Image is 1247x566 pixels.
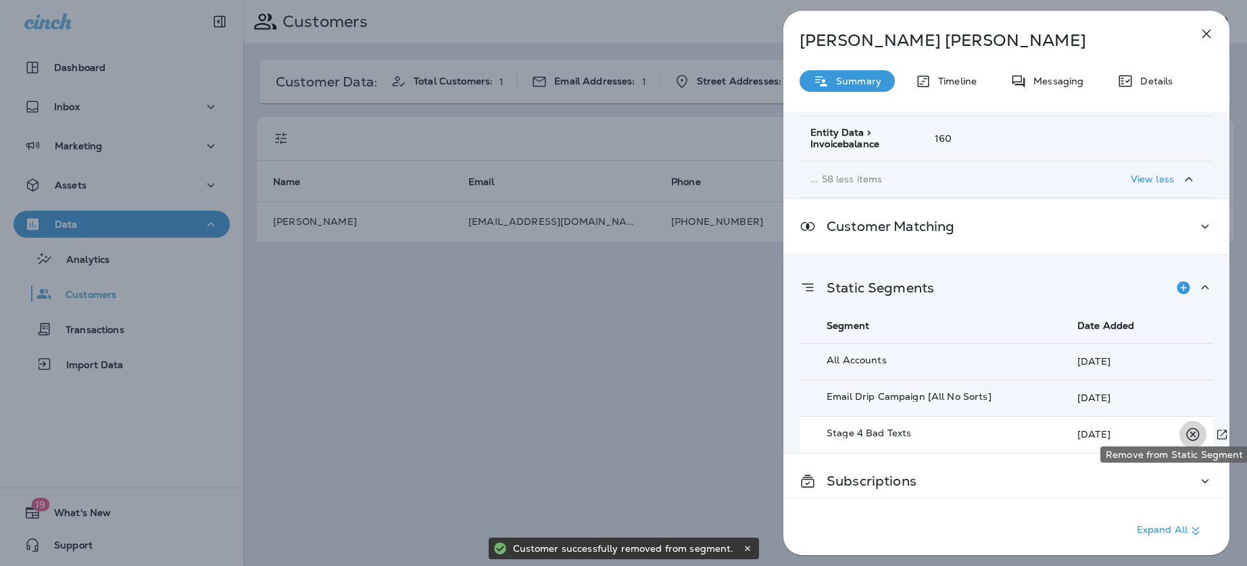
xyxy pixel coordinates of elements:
p: Stage 4 Bad Texts [827,428,1012,438]
p: [PERSON_NAME] [PERSON_NAME] [800,31,1169,50]
p: Static Segments [816,282,934,293]
button: Remove from Static Segment [1179,421,1206,448]
p: Timeline [931,76,977,86]
p: [DATE] [1077,392,1110,403]
button: Add to Static Segment [1170,274,1197,301]
p: Expand All [1137,523,1204,539]
p: All Accounts [827,355,1012,365]
span: 160 [935,132,952,145]
p: Customer Matching [816,221,954,232]
p: [DATE] [1077,356,1110,367]
button: View less [1125,167,1202,192]
p: ... 58 less items [810,174,1074,184]
button: Expand All [1131,519,1209,543]
p: View less [1131,174,1174,184]
p: Summary [829,76,881,86]
div: Customer successfully removed from segment. [513,538,740,559]
span: Date Added [1077,319,1134,332]
span: Entity Data > Invoicebalance [810,127,913,150]
span: Segment [827,319,869,332]
p: Subscriptions [816,475,916,486]
p: Messaging [1027,76,1083,86]
p: Details [1133,76,1173,86]
p: Email Drip Campaign [All No Sorts] [827,391,1012,402]
p: [DATE] [1077,429,1110,440]
button: View this segment in a new tab [1210,421,1234,448]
